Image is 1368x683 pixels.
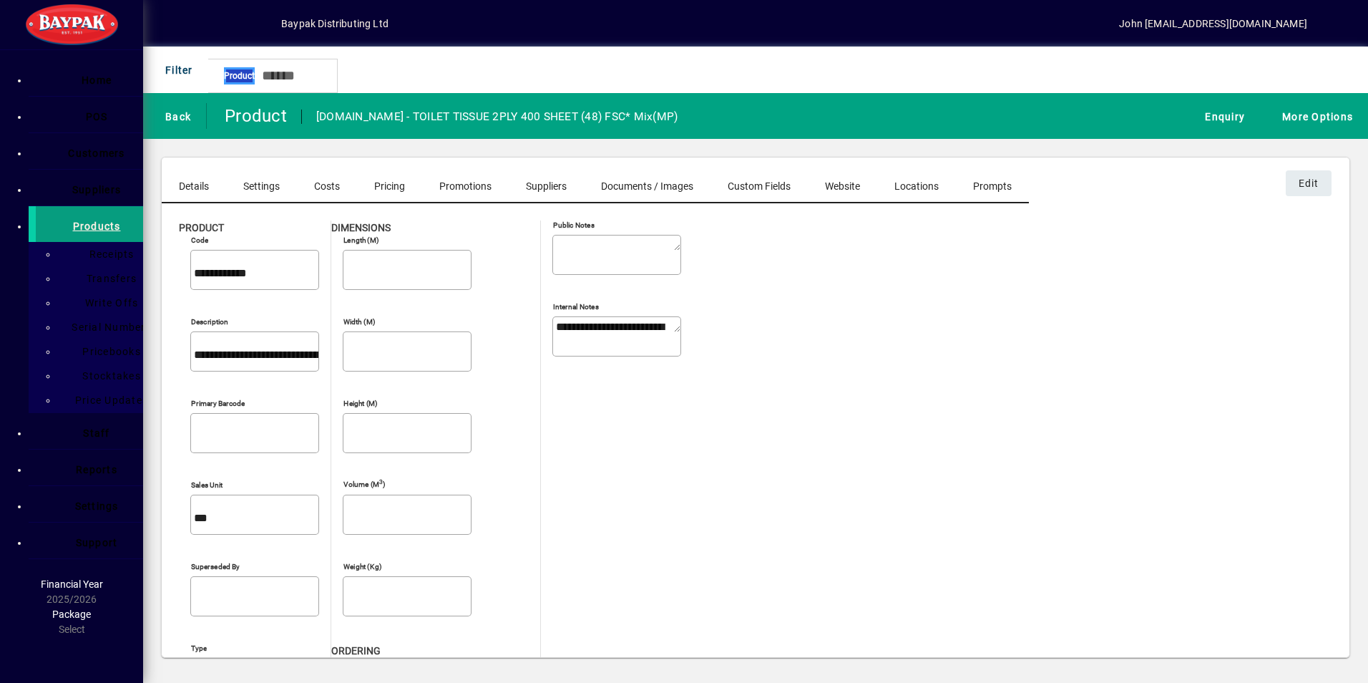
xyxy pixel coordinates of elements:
span: Prompts [973,181,1012,191]
div: John [EMAIL_ADDRESS][DOMAIN_NAME] [1119,12,1307,35]
span: Suppliers [72,184,121,195]
button: Add [190,11,235,37]
button: Filter [155,57,197,83]
span: More Options [1275,105,1353,128]
mat-label: Superseded by [191,562,240,571]
a: Settings [36,486,143,522]
span: Back [158,105,191,128]
span: Transfers [78,273,137,284]
a: Reports [36,450,143,485]
mat-label: Weight (Kg) [343,562,381,571]
a: Write Offs [64,291,143,315]
span: Support [76,537,118,548]
span: Financial Year [41,578,103,590]
div: [DOMAIN_NAME] - TOILET TISSUE 2PLY 400 SHEET (48) FSC* Mix(MP) [316,105,678,128]
div: Baypak Distributing Ltd [281,12,389,35]
button: Enquiry [1194,103,1249,129]
span: Locations [894,181,939,191]
span: Website [825,181,860,191]
a: Stocktakes [64,364,143,388]
button: Edit [1286,170,1332,196]
a: Suppliers [36,170,143,205]
mat-label: Primary barcode [191,399,245,407]
a: POS [36,97,143,132]
span: Settings [75,500,119,512]
app-page-header-button: Back [143,103,207,129]
span: Stocktakes [74,370,141,382]
sup: 3 [379,478,383,485]
a: Support [36,523,143,558]
div: Product [218,105,287,127]
a: Receipts [64,242,143,266]
span: Product [179,222,224,233]
a: Products [29,206,143,242]
mat-label: Internal Notes [553,302,599,311]
mat-label: Width (m) [343,317,375,326]
span: Documents / Images [601,181,693,191]
span: Write Offs [77,297,139,309]
a: Customers [36,133,143,169]
a: Staff [36,413,143,449]
span: Filter [158,58,193,82]
span: Staff [83,427,109,439]
button: Profile [235,11,281,37]
button: Back [155,103,195,129]
mat-label: Type [191,644,207,652]
mat-label: Sales unit [191,480,223,489]
button: More Options [1271,103,1357,129]
span: Details [179,181,209,191]
span: POS [86,111,108,122]
mat-label: Description [191,317,228,326]
mat-label: Length (m) [343,236,379,244]
span: Customers [68,147,124,159]
span: Home [82,74,112,86]
span: Pricing [374,181,405,191]
a: Home [36,60,143,96]
span: Ordering [331,645,381,657]
span: Custom Fields [728,181,791,191]
span: Pricebooks [74,346,141,357]
span: Reports [76,464,117,475]
a: Price Updates [64,388,143,412]
span: Package [52,609,91,620]
a: Serial Numbers [64,315,143,339]
span: Product [224,67,255,84]
mat-label: Volume (m ) [343,480,386,488]
span: Suppliers [526,181,567,191]
span: Promotions [439,181,492,191]
a: Pricebooks [64,339,143,364]
mat-label: Code [191,236,208,244]
span: Edit [1299,172,1319,195]
mat-label: Height (m) [343,399,378,407]
mat-label: Public Notes [553,221,595,229]
a: Transfers [64,266,143,291]
span: Settings [243,181,280,191]
span: Dimensions [331,222,391,233]
span: Receipts [81,248,135,260]
span: Enquiry [1198,105,1245,128]
a: Knowledge Base [1321,3,1350,49]
span: Price Updates [67,394,148,406]
span: Costs [314,181,340,191]
span: Serial Numbers [63,321,152,333]
span: Products [73,221,121,232]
